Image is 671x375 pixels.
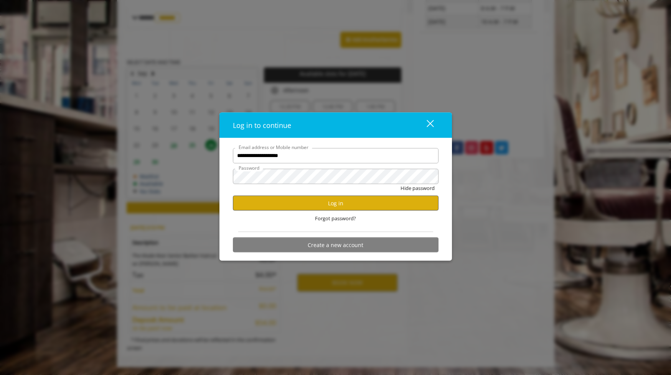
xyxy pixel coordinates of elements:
input: Email address or Mobile number [233,148,439,163]
button: Create a new account [233,237,439,252]
span: Log in to continue [233,120,291,129]
span: Forgot password? [315,215,356,223]
button: close dialog [412,117,439,133]
label: Password [235,164,263,171]
button: Hide password [401,184,435,192]
input: Password [233,169,439,184]
div: close dialog [418,120,433,131]
label: Email address or Mobile number [235,143,312,151]
button: Log in [233,196,439,211]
